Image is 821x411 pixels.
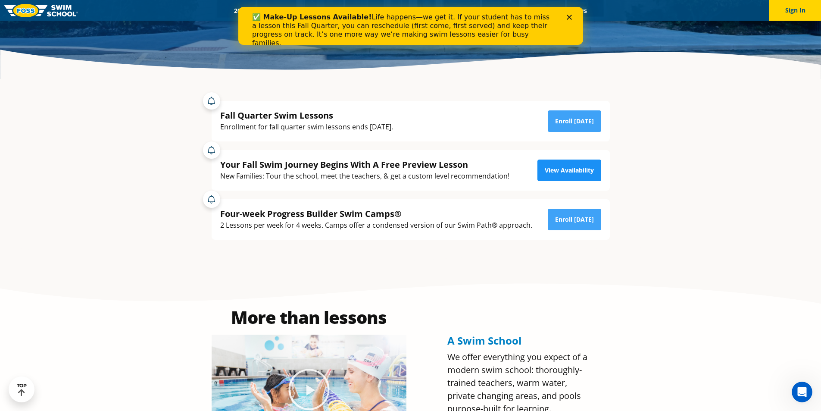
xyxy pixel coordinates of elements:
div: TOP [17,383,27,396]
a: Enroll [DATE] [548,209,601,230]
span: A Swim School [447,333,521,348]
a: Swim Like [PERSON_NAME] [440,6,532,15]
img: FOSS Swim School Logo [4,4,78,17]
a: About FOSS [392,6,440,15]
div: Life happens—we get it. If your student has to miss a lesson this Fall Quarter, you can reschedul... [14,6,317,41]
div: Four-week Progress Builder Swim Camps® [220,208,532,220]
b: ✅ Make-Up Lessons Available! [14,6,133,14]
a: Schools [281,6,317,15]
div: Your Fall Swim Journey Begins With A Free Preview Lesson [220,159,509,170]
iframe: Intercom live chat banner [238,7,583,45]
a: Swim Path® Program [317,6,392,15]
a: Careers [559,6,594,15]
div: 2 Lessons per week for 4 weeks. Camps offer a condensed version of our Swim Path® approach. [220,220,532,231]
a: View Availability [537,160,601,181]
iframe: Intercom live chat [792,382,812,402]
div: Play Video about Olympian Regan Smith, FOSS [287,368,331,411]
div: New Families: Tour the school, meet the teachers, & get a custom level recommendation! [220,170,509,182]
h2: More than lessons [212,309,406,326]
div: Fall Quarter Swim Lessons [220,110,393,121]
div: Close [328,8,337,13]
a: Blog [531,6,559,15]
div: Enrollment for fall quarter swim lessons ends [DATE]. [220,121,393,133]
a: 2025 Calendar [227,6,281,15]
a: Enroll [DATE] [548,110,601,132]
